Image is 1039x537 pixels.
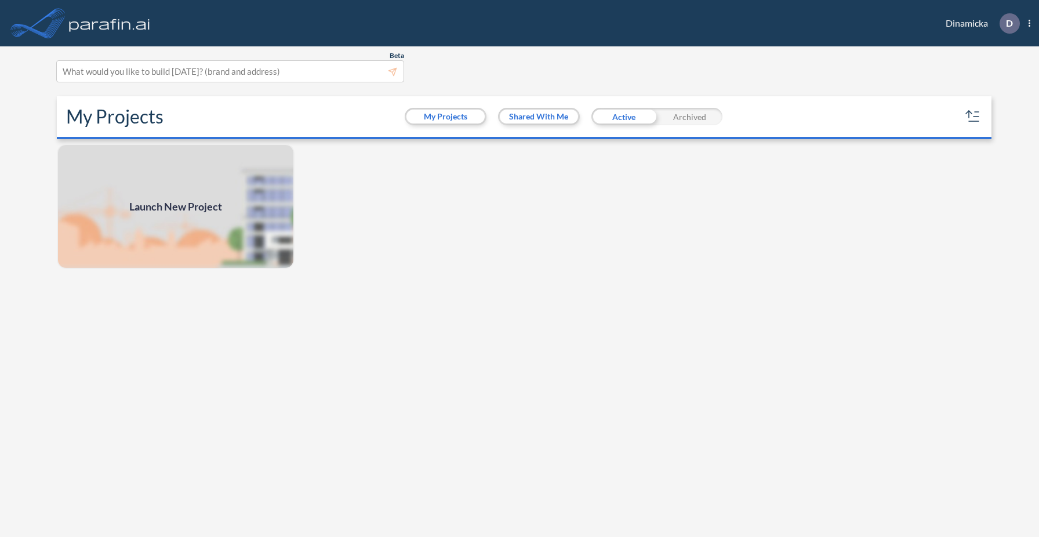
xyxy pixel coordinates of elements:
span: Launch New Project [129,199,222,215]
img: add [57,144,295,269]
button: sort [964,107,982,126]
h2: My Projects [66,106,164,128]
p: D [1006,18,1013,28]
a: Launch New Project [57,144,295,269]
div: Archived [657,108,722,125]
div: Active [591,108,657,125]
div: Dinamicka [928,13,1030,34]
button: Shared With Me [500,110,578,124]
button: My Projects [406,110,485,124]
img: logo [67,12,152,35]
span: Beta [390,51,404,60]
